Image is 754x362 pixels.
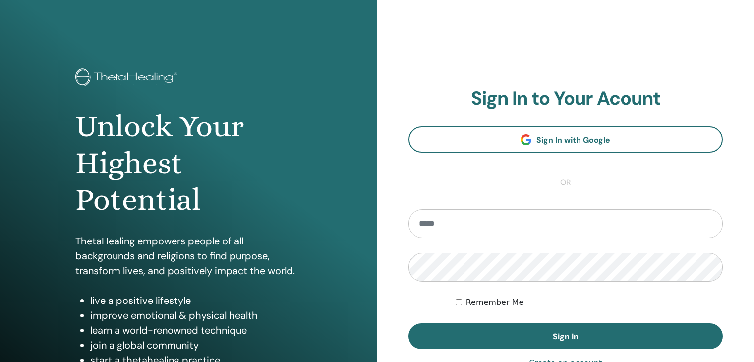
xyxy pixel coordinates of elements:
span: Sign In with Google [536,135,610,145]
h1: Unlock Your Highest Potential [75,108,302,219]
h2: Sign In to Your Acount [408,87,723,110]
p: ThetaHealing empowers people of all backgrounds and religions to find purpose, transform lives, a... [75,234,302,278]
li: learn a world-renowned technique [90,323,302,338]
li: live a positive lifestyle [90,293,302,308]
span: Sign In [553,331,579,342]
a: Sign In with Google [408,126,723,153]
li: improve emotional & physical health [90,308,302,323]
label: Remember Me [466,297,524,308]
div: Keep me authenticated indefinitely or until I manually logout [456,297,723,308]
li: join a global community [90,338,302,353]
button: Sign In [408,323,723,349]
span: or [555,177,576,188]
